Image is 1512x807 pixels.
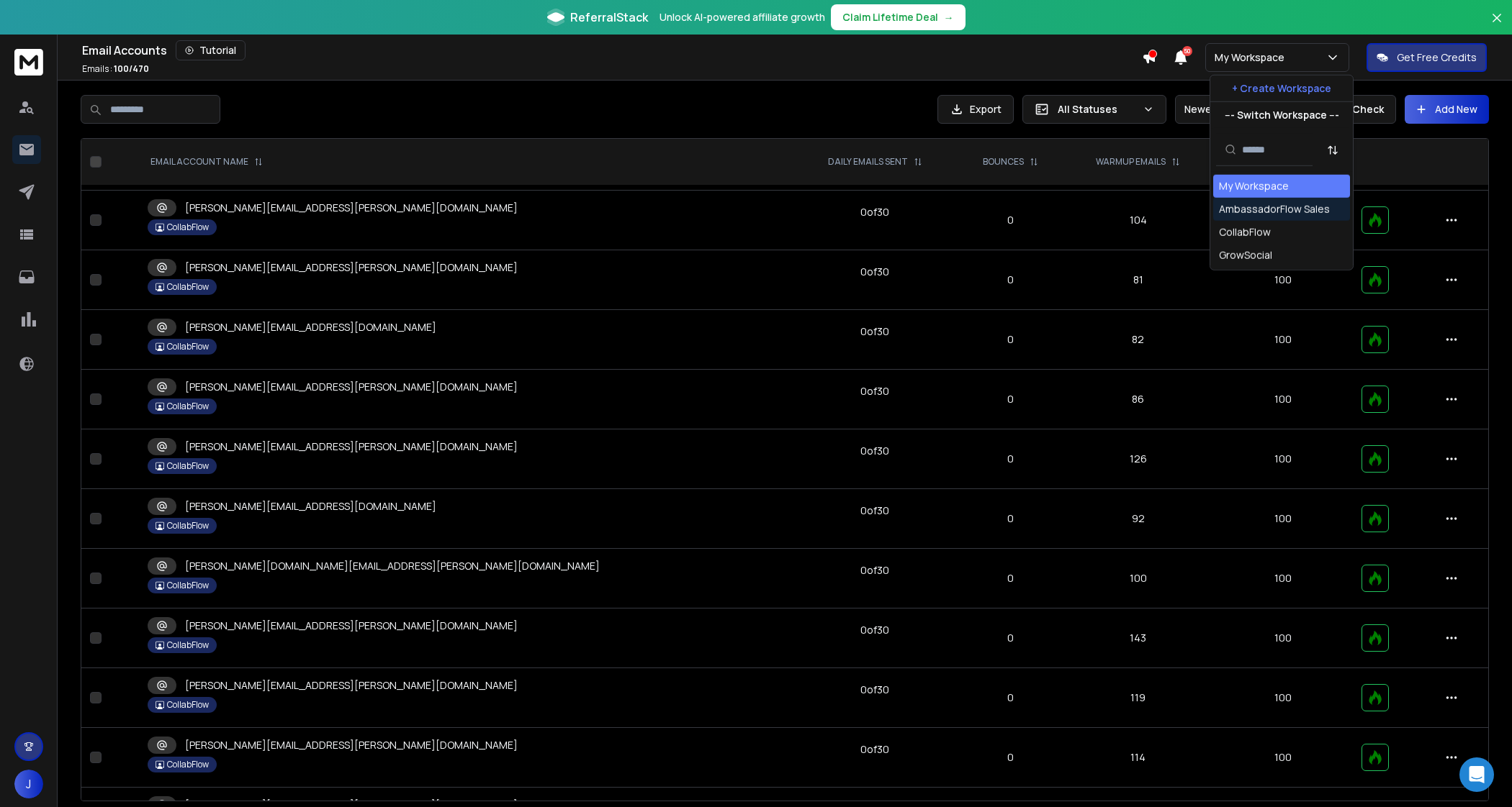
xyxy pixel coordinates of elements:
[167,401,209,412] p: CollabFlow
[965,511,1056,526] p: 0
[167,281,209,293] p: CollabFlow
[860,265,889,279] div: 0 of 30
[1064,728,1212,788] td: 114
[167,460,209,472] p: CollabFlow
[167,580,209,591] p: CollabFlow
[1064,310,1212,370] td: 82
[82,63,149,75] p: Emails :
[965,273,1056,287] p: 0
[1397,50,1477,65] p: Get Free Credits
[14,770,43,798] button: J
[185,260,518,275] p: [PERSON_NAME][EMAIL_ADDRESS][PERSON_NAME][DOMAIN_NAME]
[1212,549,1354,608] td: 100
[1212,250,1354,310] td: 100
[167,341,209,352] p: CollabFlow
[1232,81,1331,96] p: + Create Workspace
[1212,429,1354,489] td: 100
[860,683,889,697] div: 0 of 30
[860,623,889,637] div: 0 of 30
[860,444,889,458] div: 0 of 30
[965,392,1056,406] p: 0
[965,571,1056,585] p: 0
[828,156,908,168] p: DAILY EMAILS SENT
[185,439,518,454] p: [PERSON_NAME][EMAIL_ADDRESS][PERSON_NAME][DOMAIN_NAME]
[1212,370,1354,429] td: 100
[1096,156,1166,168] p: WARMUP EMAILS
[167,639,209,651] p: CollabFlow
[965,213,1056,227] p: 0
[185,201,518,215] p: [PERSON_NAME][EMAIL_ADDRESS][PERSON_NAME][DOMAIN_NAME]
[1064,191,1212,250] td: 104
[1182,46,1192,56] span: 50
[860,324,889,339] div: 0 of 30
[185,499,436,514] p: [PERSON_NAME][EMAIL_ADDRESS][DOMAIN_NAME]
[1219,202,1330,216] div: AmbassadorFlow Sales
[660,10,825,24] p: Unlock AI-powered affiliate growth
[114,63,149,75] span: 100 / 470
[167,759,209,770] p: CollabFlow
[1064,429,1212,489] td: 126
[831,4,966,30] button: Claim Lifetime Deal→
[1212,489,1354,549] td: 100
[185,738,518,752] p: [PERSON_NAME][EMAIL_ADDRESS][PERSON_NAME][DOMAIN_NAME]
[1064,668,1212,728] td: 119
[965,452,1056,466] p: 0
[1212,668,1354,728] td: 100
[1064,370,1212,429] td: 86
[1064,608,1212,668] td: 143
[185,678,518,693] p: [PERSON_NAME][EMAIL_ADDRESS][PERSON_NAME][DOMAIN_NAME]
[860,742,889,757] div: 0 of 30
[965,690,1056,705] p: 0
[1064,250,1212,310] td: 81
[167,699,209,711] p: CollabFlow
[150,156,263,168] div: EMAIL ACCOUNT NAME
[1064,489,1212,549] td: 92
[167,222,209,233] p: CollabFlow
[185,559,600,573] p: [PERSON_NAME][DOMAIN_NAME][EMAIL_ADDRESS][PERSON_NAME][DOMAIN_NAME]
[82,40,1142,60] div: Email Accounts
[167,520,209,532] p: CollabFlow
[185,320,436,334] p: [PERSON_NAME][EMAIL_ADDRESS][DOMAIN_NAME]
[1225,108,1339,122] p: --- Switch Workspace ---
[1459,757,1494,792] div: Open Intercom Messenger
[185,619,518,633] p: [PERSON_NAME][EMAIL_ADDRESS][PERSON_NAME][DOMAIN_NAME]
[965,631,1056,645] p: 0
[1318,135,1347,164] button: Sort by Sort A-Z
[1405,95,1489,124] button: Add New
[860,384,889,398] div: 0 of 30
[570,9,648,26] span: ReferralStack
[937,95,1014,124] button: Export
[1215,50,1290,65] p: My Workspace
[1219,179,1289,193] div: My Workspace
[185,380,518,394] p: [PERSON_NAME][EMAIL_ADDRESS][PERSON_NAME][DOMAIN_NAME]
[965,750,1056,765] p: 0
[1064,549,1212,608] td: 100
[1212,608,1354,668] td: 100
[1219,248,1272,263] div: GrowSocial
[1212,728,1354,788] td: 100
[1210,76,1353,101] button: + Create Workspace
[1367,43,1487,72] button: Get Free Credits
[965,332,1056,347] p: 0
[860,563,889,578] div: 0 of 30
[944,10,954,24] span: →
[1212,310,1354,370] td: 100
[860,503,889,518] div: 0 of 30
[1219,225,1271,240] div: CollabFlow
[860,205,889,219] div: 0 of 30
[1175,95,1269,124] button: Newest
[983,156,1024,168] p: BOUNCES
[1058,102,1137,117] p: All Statuses
[1488,9,1506,43] button: Close banner
[176,40,246,60] button: Tutorial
